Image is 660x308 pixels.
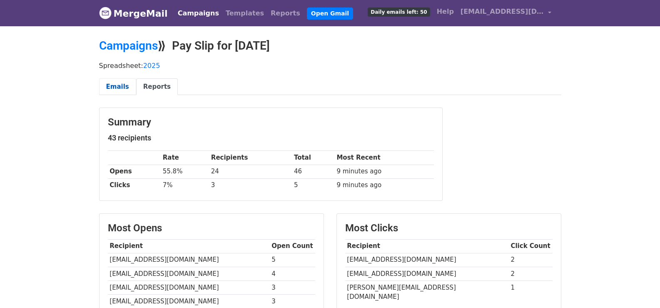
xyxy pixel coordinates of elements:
td: 3 [209,178,292,192]
a: Help [433,3,457,20]
td: [PERSON_NAME][EMAIL_ADDRESS][DOMAIN_NAME] [345,280,509,303]
a: Daily emails left: 50 [364,3,433,20]
a: Campaigns [174,5,222,22]
td: [EMAIL_ADDRESS][DOMAIN_NAME] [108,253,270,267]
td: 4 [270,267,315,280]
td: 9 minutes ago [335,178,434,192]
a: MergeMail [99,5,168,22]
td: 2 [509,253,553,267]
a: Reports [267,5,304,22]
td: [EMAIL_ADDRESS][DOMAIN_NAME] [108,280,270,294]
h2: ⟫ Pay Slip for [DATE] [99,39,561,53]
h3: Most Opens [108,222,315,234]
td: 46 [292,165,335,178]
a: Open Gmail [307,8,353,20]
td: 5 [270,253,315,267]
h3: Most Clicks [345,222,553,234]
a: 2025 [143,62,160,70]
a: [EMAIL_ADDRESS][DOMAIN_NAME] [457,3,555,23]
th: Recipient [108,239,270,253]
th: Clicks [108,178,161,192]
th: Opens [108,165,161,178]
h3: Summary [108,116,434,128]
th: Click Count [509,239,553,253]
span: [EMAIL_ADDRESS][DOMAIN_NAME] [461,7,544,17]
p: Spreadsheet: [99,61,561,70]
a: Campaigns [99,39,158,53]
th: Recipients [209,151,292,165]
h5: 43 recipients [108,133,434,143]
td: 3 [270,280,315,294]
th: Rate [161,151,209,165]
td: [EMAIL_ADDRESS][DOMAIN_NAME] [108,267,270,280]
th: Total [292,151,335,165]
th: Open Count [270,239,315,253]
span: Daily emails left: 50 [368,8,430,17]
img: MergeMail logo [99,7,112,19]
td: 9 minutes ago [335,165,434,178]
td: 2 [509,267,553,280]
a: Emails [99,78,136,95]
td: 55.8% [161,165,209,178]
a: Reports [136,78,178,95]
td: 1 [509,280,553,303]
td: 24 [209,165,292,178]
th: Most Recent [335,151,434,165]
td: 3 [270,294,315,308]
th: Recipient [345,239,509,253]
td: [EMAIL_ADDRESS][DOMAIN_NAME] [345,267,509,280]
td: 7% [161,178,209,192]
td: [EMAIL_ADDRESS][DOMAIN_NAME] [345,253,509,267]
td: [EMAIL_ADDRESS][DOMAIN_NAME] [108,294,270,308]
a: Templates [222,5,267,22]
td: 5 [292,178,335,192]
iframe: Chat Widget [618,268,660,308]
